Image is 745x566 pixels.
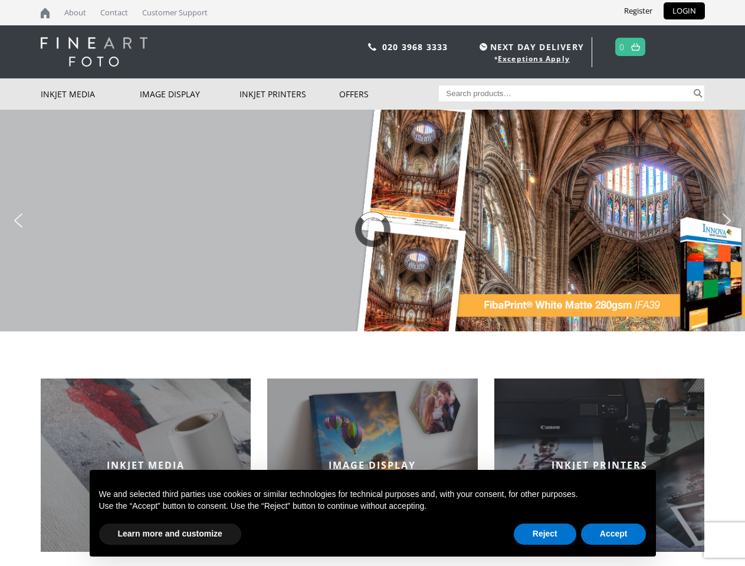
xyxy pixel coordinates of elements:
[368,43,376,51] img: phone.svg
[99,489,646,501] p: We and selected third parties use cookies or similar technologies for technical purposes and, wit...
[140,78,239,110] a: Image Display
[514,524,576,545] button: Reject
[494,459,705,472] h2: INKJET PRINTERS
[477,40,584,54] span: NEXT DAY DELIVERY
[581,524,646,545] button: Accept
[480,43,487,51] img: time.svg
[41,78,140,110] a: Inkjet Media
[615,2,661,19] a: Register
[41,459,251,472] h2: INKJET MEDIA
[382,41,448,52] a: 020 3968 3333
[99,524,241,545] button: Learn more and customize
[439,85,691,101] input: Search products…
[41,37,147,67] img: logo-white.svg
[498,54,570,64] a: Exceptions Apply
[631,43,640,51] img: basket.svg
[619,38,625,55] a: 0
[239,78,339,110] a: Inkjet Printers
[339,78,439,110] a: Offers
[267,459,478,472] h2: IMAGE DISPLAY
[99,501,646,512] p: Use the “Accept” button to consent. Use the “Reject” button to continue without accepting.
[664,2,705,19] a: LOGIN
[691,85,705,101] button: Search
